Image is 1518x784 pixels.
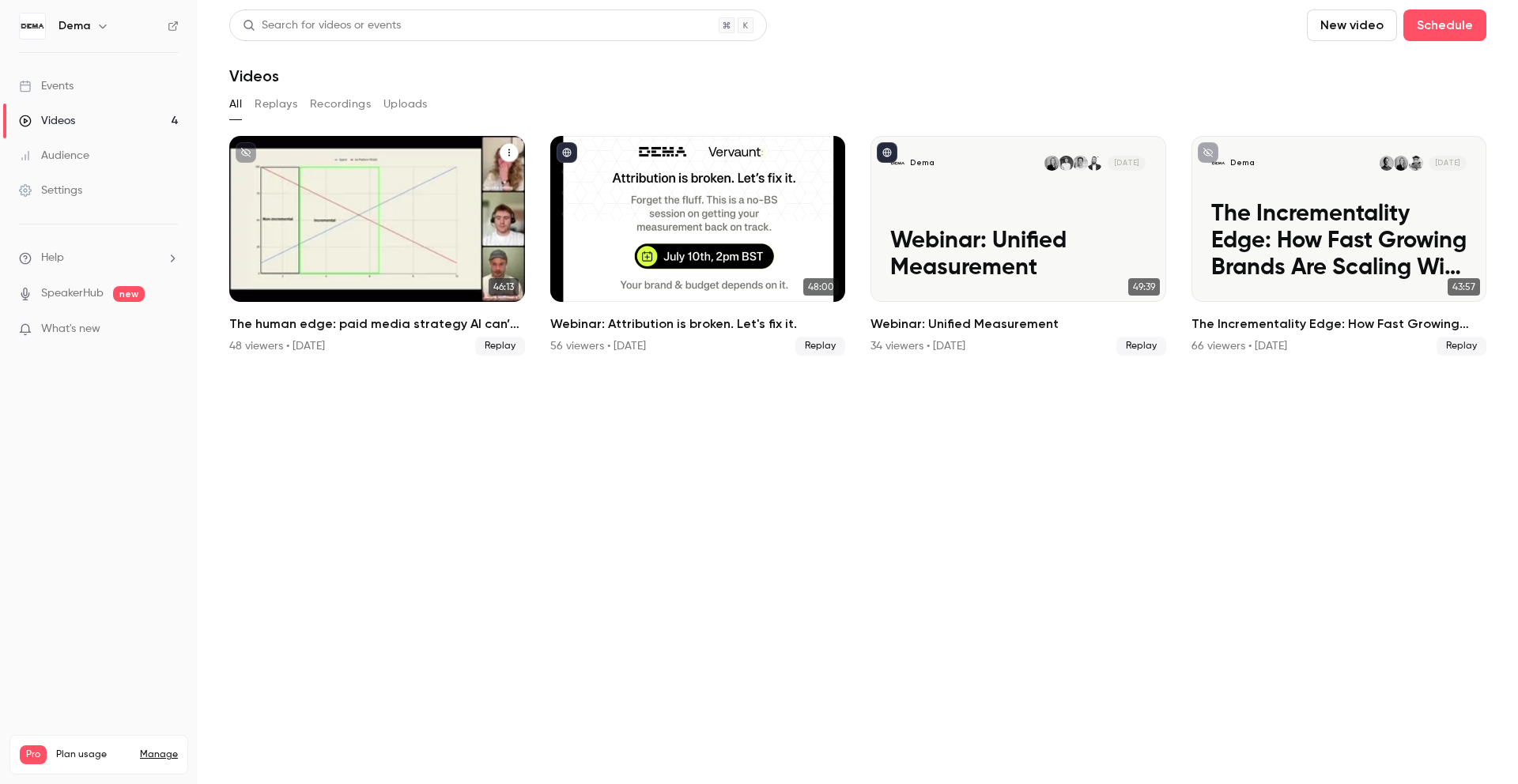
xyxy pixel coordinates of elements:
[229,9,1486,775] section: Videos
[113,286,145,302] span: new
[910,158,935,168] p: Dema
[890,156,905,171] img: Webinar: Unified Measurement
[229,315,525,334] h2: The human edge: paid media strategy AI can’t replace
[1087,156,1102,171] img: Rudy Ribardière
[1380,156,1395,171] img: Declan Etheridge
[489,278,519,296] span: 46:13
[41,285,104,302] a: SpeakerHub
[1191,338,1287,354] div: 66 viewers • [DATE]
[1191,136,1487,356] a: The Incrementality Edge: How Fast Growing Brands Are Scaling With DEMA, RideStore & VervauntDemaD...
[550,338,646,354] div: 56 viewers • [DATE]
[310,92,371,117] button: Recordings
[1116,337,1166,356] span: Replay
[229,338,325,354] div: 48 viewers • [DATE]
[1307,9,1397,41] button: New video
[870,136,1166,356] a: Webinar: Unified MeasurementDemaRudy RibardièreJonatan EhnHenrik Hoffman KraftJessika Ödling[DATE...
[229,66,279,85] h1: Videos
[19,78,74,94] div: Events
[1448,278,1480,296] span: 43:57
[870,136,1166,356] li: Webinar: Unified Measurement
[229,136,1486,356] ul: Videos
[41,321,100,337] span: What's new
[870,315,1166,334] h2: Webinar: Unified Measurement
[140,748,178,761] a: Manage
[870,338,965,354] div: 34 viewers • [DATE]
[229,136,525,356] li: The human edge: paid media strategy AI can’t replace
[550,315,846,334] h2: Webinar: Attribution is broken. Let's fix it.
[19,148,89,164] div: Audience
[383,92,428,117] button: Uploads
[1408,156,1423,171] img: Daniel Stremel
[255,92,297,117] button: Replays
[1211,202,1467,282] p: The Incrementality Edge: How Fast Growing Brands Are Scaling With DEMA, RideStore & Vervaunt
[160,322,179,337] iframe: Noticeable Trigger
[229,136,525,356] a: 46:13The human edge: paid media strategy AI can’t replace48 viewers • [DATE]Replay
[475,337,525,356] span: Replay
[229,92,242,117] button: All
[1230,158,1255,168] p: Dema
[243,17,401,34] div: Search for videos or events
[877,142,897,163] button: published
[550,136,846,356] a: 48:00Webinar: Attribution is broken. Let's fix it.56 viewers • [DATE]Replay
[1437,337,1486,356] span: Replay
[1191,136,1487,356] li: The Incrementality Edge: How Fast Growing Brands Are Scaling With DEMA, RideStore & Vervaunt
[795,337,845,356] span: Replay
[19,183,82,198] div: Settings
[19,113,75,129] div: Videos
[1394,156,1409,171] img: Jessika Ödling
[20,745,47,764] span: Pro
[59,18,90,34] h6: Dema
[1403,9,1486,41] button: Schedule
[1429,156,1467,171] span: [DATE]
[1198,142,1218,163] button: unpublished
[1211,156,1226,171] img: The Incrementality Edge: How Fast Growing Brands Are Scaling With DEMA, RideStore & Vervaunt
[803,278,839,296] span: 48:00
[1059,156,1074,171] img: Henrik Hoffman Kraft
[56,748,130,761] span: Plan usage
[41,250,64,266] span: Help
[1191,315,1487,334] h2: The Incrementality Edge: How Fast Growing Brands Are Scaling With DEMA, RideStore & Vervaunt
[1044,156,1059,171] img: Jessika Ödling
[890,228,1146,282] p: Webinar: Unified Measurement
[19,250,179,266] li: help-dropdown-opener
[1108,156,1146,171] span: [DATE]
[1128,278,1160,296] span: 49:39
[20,13,45,39] img: Dema
[236,142,256,163] button: unpublished
[550,136,846,356] li: Webinar: Attribution is broken. Let's fix it.
[557,142,577,163] button: published
[1073,156,1088,171] img: Jonatan Ehn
